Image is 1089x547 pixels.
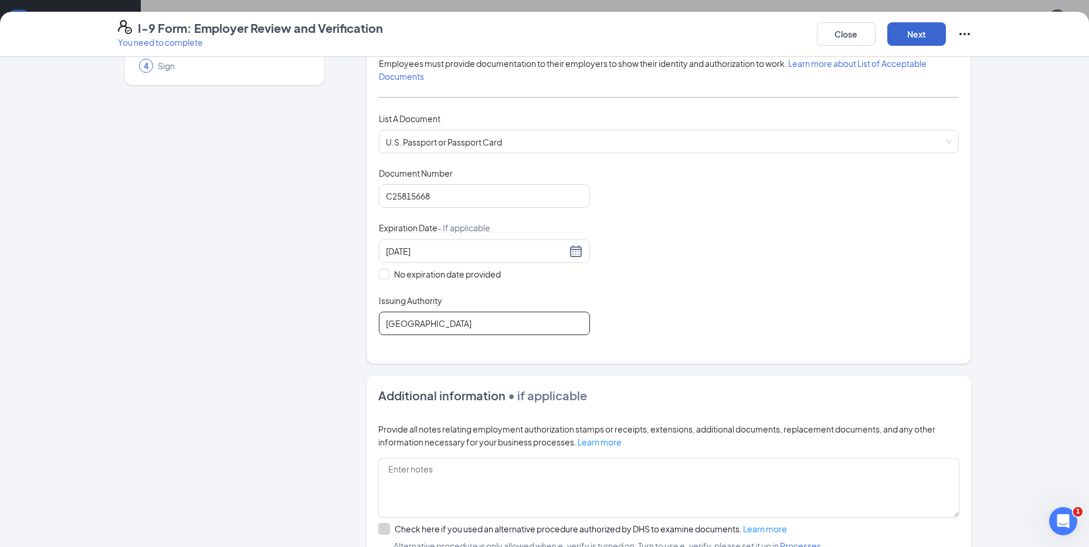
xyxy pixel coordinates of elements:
[118,36,383,48] p: You need to complete
[395,523,787,535] div: Check here if you used an alternative procedure authorized by DHS to examine documents.
[378,388,506,403] span: Additional information
[118,20,132,34] svg: FormI9EVerifyIcon
[958,27,972,41] svg: Ellipses
[379,222,490,234] span: Expiration Date
[386,130,952,153] span: U.S. Passport or Passport Card
[144,60,148,72] span: 4
[743,524,787,534] a: Learn more
[158,60,308,72] span: Sign
[1049,507,1077,535] iframe: Intercom live chat
[578,437,622,447] a: Learn more
[817,22,876,46] button: Close
[379,113,440,124] span: List A Document
[389,268,506,281] span: No expiration date provided
[437,222,490,233] span: - If applicable
[506,388,587,403] span: • if applicable
[378,424,935,447] span: Provide all notes relating employment authorization stamps or receipts, extensions, additional do...
[379,58,927,82] span: Employees must provide documentation to their employers to show their identity and authorization ...
[379,167,453,179] span: Document Number
[1073,507,1083,516] span: 1
[379,295,442,306] span: Issuing Authority
[887,22,946,46] button: Next
[138,20,383,36] h4: I-9 Form: Employer Review and Verification
[386,245,566,258] input: 08/05/2031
